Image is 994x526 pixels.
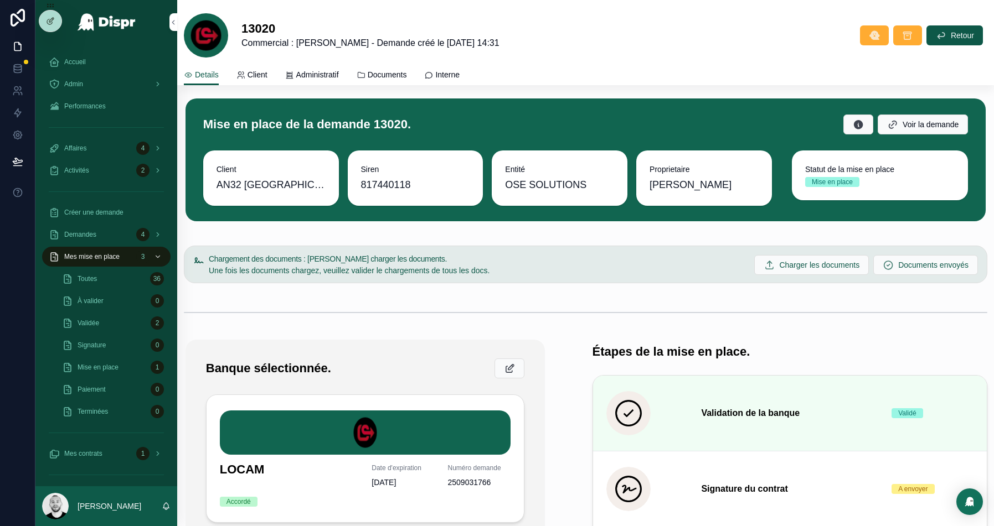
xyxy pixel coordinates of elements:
[78,385,106,394] span: Paiement
[593,344,750,360] h1: Étapes de la mise en place.
[361,177,470,192] span: 817440118
[903,119,959,130] span: Voir la demande
[42,52,171,72] a: Accueil
[136,250,150,263] div: 3
[285,65,339,87] a: Administratif
[184,65,219,86] a: Details
[241,21,499,37] h1: 13020
[878,114,968,134] button: Voir la demande
[505,164,614,175] span: Entité
[357,65,407,87] a: Documents
[505,177,586,192] span: OSE SOLUTIONS
[150,272,164,285] div: 36
[78,341,106,350] span: Signature
[650,164,759,175] span: Proprietaire
[64,230,96,239] span: Demandes
[64,144,86,153] span: Affaires
[151,361,164,374] div: 1
[361,164,470,175] span: Siren
[217,177,326,192] span: AN32 [GEOGRAPHIC_DATA]
[42,138,171,158] a: Affaires4
[42,247,171,267] a: Mes mise en place3
[805,164,955,175] span: Statut de la mise en place
[42,444,171,463] a: Mes contrats1
[151,383,164,396] div: 0
[78,363,119,372] span: Mise en place
[64,80,83,88] span: Admin
[77,13,136,31] img: App logo
[241,37,499,50] span: Commercial : [PERSON_NAME] - Demande créé le [DATE] 14:31
[435,69,460,80] span: Interne
[217,164,326,175] span: Client
[754,255,869,275] button: Charger les documents
[650,177,732,192] span: [PERSON_NAME]
[951,30,974,41] span: Retour
[220,463,359,480] h1: LOCAM
[55,291,171,311] a: À valider0
[779,259,859,270] span: Charger les documents
[64,252,120,261] span: Mes mise en place
[151,405,164,418] div: 0
[151,338,164,352] div: 0
[898,259,969,270] span: Documents envoyés
[136,142,150,155] div: 4
[236,65,267,87] a: Client
[195,69,219,80] span: Details
[151,316,164,330] div: 2
[55,335,171,355] a: Signature0
[78,296,104,305] span: À valider
[136,447,150,460] div: 1
[898,484,928,494] div: A envoyer
[78,274,97,283] span: Toutes
[448,477,511,488] span: 2509031766
[64,208,123,217] span: Créer une demande
[372,463,434,472] span: Date d'expiration
[42,202,171,222] a: Créer une demande
[372,477,434,488] span: [DATE]
[701,482,878,496] h3: Signature du contrat
[78,319,99,327] span: Validée
[35,44,177,486] div: scrollable content
[209,265,745,276] div: Une fois les documents chargez, veuillez valider le chargements de tous les docs.
[64,102,106,111] span: Performances
[448,463,511,472] span: Numéro demande
[151,294,164,308] div: 0
[873,255,978,275] button: Documents envoyés
[78,407,108,416] span: Terminées
[78,501,141,512] p: [PERSON_NAME]
[64,166,89,175] span: Activités
[812,177,853,187] div: Mise en place
[368,69,407,80] span: Documents
[209,255,745,263] h5: Chargement des documents : Veuillez charger les documents.
[701,407,878,420] h3: Validation de la banque
[42,96,171,116] a: Performances
[55,357,171,377] a: Mise en place1
[926,25,983,45] button: Retour
[55,269,171,289] a: Toutes36
[898,408,916,418] div: Validé
[203,117,411,132] h1: Mise en place de la demande 13020.
[206,361,331,376] h1: Banque sélectionnée.
[248,69,267,80] span: Client
[55,402,171,421] a: Terminées0
[42,74,171,94] a: Admin
[42,160,171,180] a: Activités2
[55,313,171,333] a: Validée2
[55,379,171,399] a: Paiement0
[209,266,490,275] span: Une fois les documents chargez, veuillez valider le chargements de tous les docs.
[424,65,460,87] a: Interne
[136,228,150,241] div: 4
[42,225,171,244] a: Demandes4
[136,164,150,177] div: 2
[64,58,86,66] span: Accueil
[296,69,339,80] span: Administratif
[226,497,251,507] div: Accordé
[64,449,102,458] span: Mes contrats
[956,488,983,515] div: Open Intercom Messenger
[220,410,511,455] img: LOCAM.png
